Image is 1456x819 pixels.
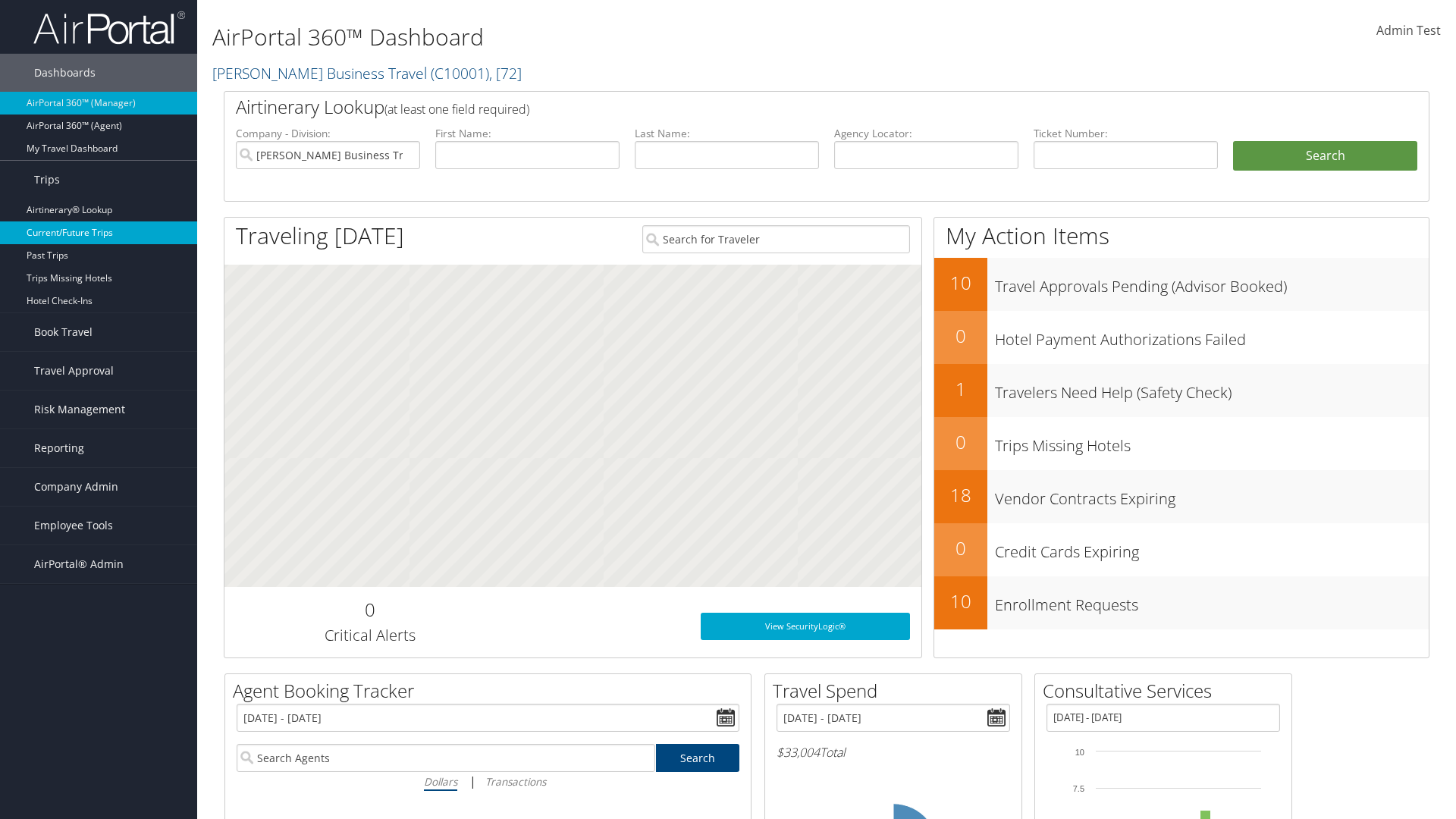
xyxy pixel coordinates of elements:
span: Employee Tools [34,507,113,544]
h3: Enrollment Requests [995,587,1429,616]
div: | [237,772,739,791]
h2: 0 [934,535,987,561]
h2: 0 [236,597,504,623]
a: [PERSON_NAME] Business Travel [212,63,522,83]
h3: Credit Cards Expiring [995,534,1429,563]
h2: Consultative Services [1043,678,1291,704]
label: Company - Division: [236,126,420,141]
span: AirPortal® Admin [34,545,124,583]
a: View SecurityLogic® [701,613,910,640]
a: 10Travel Approvals Pending (Advisor Booked) [934,258,1429,311]
a: 10Enrollment Requests [934,576,1429,629]
a: 1Travelers Need Help (Safety Check) [934,364,1429,417]
input: Search for Traveler [642,225,910,253]
a: 18Vendor Contracts Expiring [934,470,1429,523]
span: Admin Test [1376,22,1441,39]
span: Trips [34,161,60,199]
h2: 0 [934,429,987,455]
tspan: 10 [1075,748,1084,757]
span: $33,004 [777,744,820,761]
i: Transactions [485,774,546,789]
span: Company Admin [34,468,118,506]
h3: Vendor Contracts Expiring [995,481,1429,510]
label: Last Name: [635,126,819,141]
a: Search [656,744,740,772]
h3: Critical Alerts [236,625,504,646]
span: (at least one field required) [384,101,529,118]
h3: Travelers Need Help (Safety Check) [995,375,1429,403]
h2: Airtinerary Lookup [236,94,1317,120]
h2: 1 [934,376,987,402]
h3: Trips Missing Hotels [995,428,1429,457]
a: 0Hotel Payment Authorizations Failed [934,311,1429,364]
h2: 0 [934,323,987,349]
h2: Agent Booking Tracker [233,678,751,704]
span: , [ 72 ] [489,63,522,83]
a: 0Trips Missing Hotels [934,417,1429,470]
h1: My Action Items [934,220,1429,252]
label: First Name: [435,126,620,141]
button: Search [1233,141,1417,171]
h3: Travel Approvals Pending (Advisor Booked) [995,268,1429,297]
h2: 18 [934,482,987,508]
span: Risk Management [34,391,125,428]
label: Ticket Number: [1034,126,1218,141]
h2: 10 [934,588,987,614]
i: Dollars [424,774,457,789]
a: Admin Test [1376,8,1441,55]
img: airportal-logo.png [33,10,185,45]
span: ( C10001 ) [431,63,489,83]
h2: 10 [934,270,987,296]
h1: Traveling [DATE] [236,220,404,252]
h1: AirPortal 360™ Dashboard [212,21,1031,53]
span: Book Travel [34,313,93,351]
tspan: 7.5 [1073,784,1084,793]
span: Travel Approval [34,352,114,390]
h6: Total [777,744,1010,761]
h3: Hotel Payment Authorizations Failed [995,322,1429,350]
input: Search Agents [237,744,655,772]
a: 0Credit Cards Expiring [934,523,1429,576]
label: Agency Locator: [834,126,1018,141]
span: Dashboards [34,54,96,92]
h2: Travel Spend [773,678,1021,704]
span: Reporting [34,429,84,467]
